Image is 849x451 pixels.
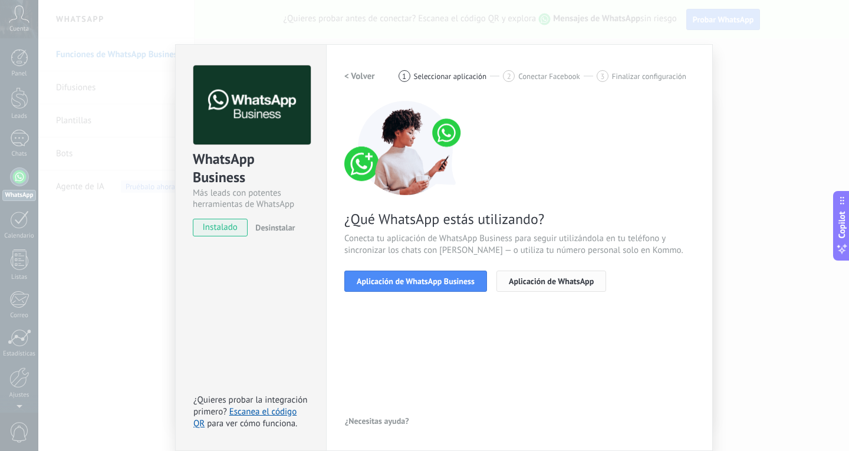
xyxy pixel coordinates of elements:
[345,417,409,425] span: ¿Necesitas ayuda?
[344,412,410,430] button: ¿Necesitas ayuda?
[193,65,311,145] img: logo_main.png
[600,71,604,81] span: 3
[193,219,247,236] span: instalado
[344,65,375,87] button: < Volver
[207,418,297,429] span: para ver cómo funciona.
[193,150,309,187] div: WhatsApp Business
[344,71,375,82] h2: < Volver
[193,187,309,210] div: Más leads con potentes herramientas de WhatsApp
[344,210,695,228] span: ¿Qué WhatsApp estás utilizando?
[193,394,308,417] span: ¿Quieres probar la integración primero?
[344,271,487,292] button: Aplicación de WhatsApp Business
[612,72,686,81] span: Finalizar configuración
[255,222,295,233] span: Desinstalar
[402,71,406,81] span: 1
[518,72,580,81] span: Conectar Facebook
[344,101,468,195] img: connect number
[509,277,594,285] span: Aplicación de WhatsApp
[344,233,695,256] span: Conecta tu aplicación de WhatsApp Business para seguir utilizándola en tu teléfono y sincronizar ...
[507,71,511,81] span: 2
[414,72,487,81] span: Seleccionar aplicación
[836,211,848,238] span: Copilot
[193,406,297,429] a: Escanea el código QR
[357,277,475,285] span: Aplicación de WhatsApp Business
[496,271,606,292] button: Aplicación de WhatsApp
[251,219,295,236] button: Desinstalar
